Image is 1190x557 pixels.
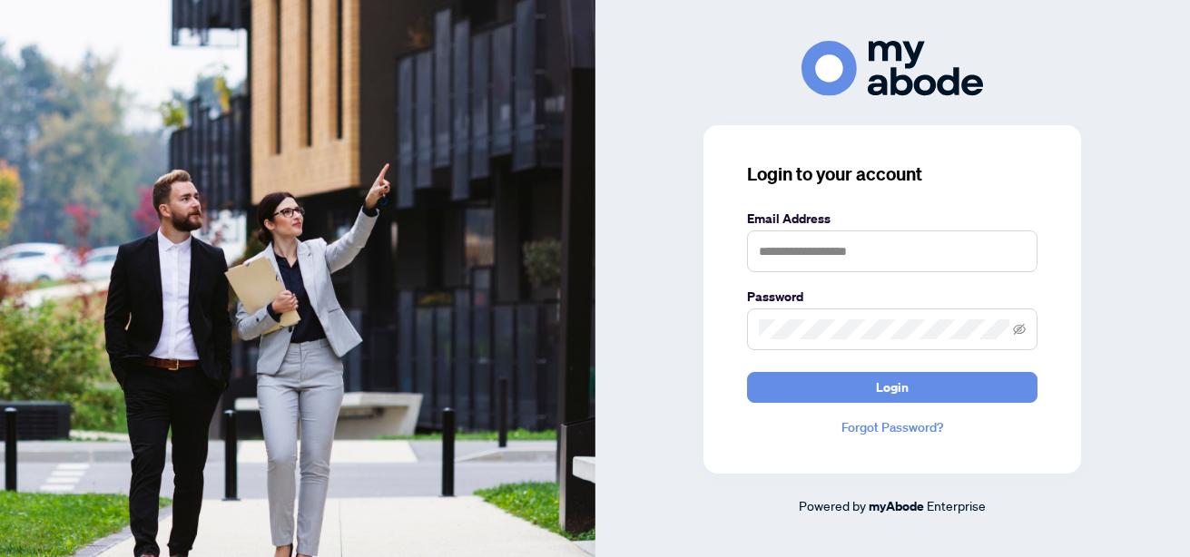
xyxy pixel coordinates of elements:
span: Login [876,373,909,402]
img: ma-logo [802,41,983,96]
span: Enterprise [927,497,986,513]
span: Powered by [799,497,866,513]
label: Email Address [747,209,1038,229]
label: Password [747,287,1038,307]
a: Forgot Password? [747,417,1038,437]
span: eye-invisible [1013,323,1026,336]
a: myAbode [869,496,924,516]
button: Login [747,372,1038,403]
h3: Login to your account [747,161,1038,187]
